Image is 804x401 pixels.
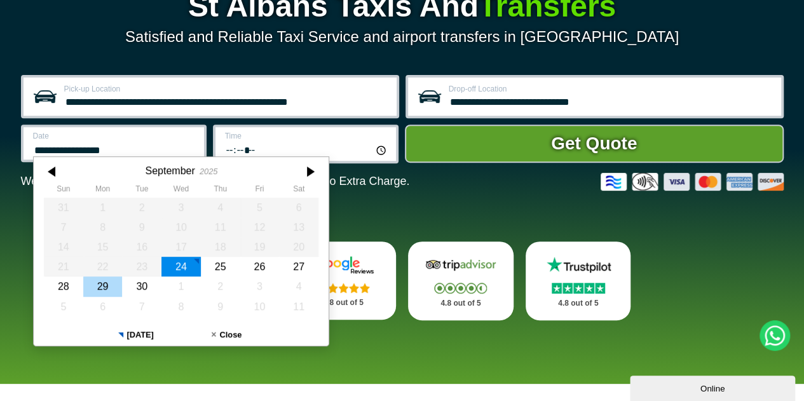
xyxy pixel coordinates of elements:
div: 16 September 2025 [122,237,161,257]
th: Sunday [44,184,83,197]
div: 07 October 2025 [122,297,161,316]
p: 4.8 out of 5 [422,296,500,311]
div: 28 September 2025 [44,276,83,296]
img: Stars [317,283,370,293]
label: Drop-off Location [449,85,773,93]
div: 05 October 2025 [44,297,83,316]
div: 09 October 2025 [200,297,240,316]
th: Saturday [279,184,318,197]
div: 09 September 2025 [122,217,161,237]
img: Tripadvisor [423,255,499,275]
div: 02 October 2025 [200,276,240,296]
div: 05 September 2025 [240,198,279,217]
div: 03 October 2025 [240,276,279,296]
a: Google Stars 4.8 out of 5 [290,241,396,320]
div: 03 September 2025 [161,198,201,217]
div: 08 September 2025 [83,217,122,237]
div: 25 September 2025 [200,257,240,276]
div: 01 September 2025 [83,198,122,217]
div: 19 September 2025 [240,237,279,257]
div: 27 September 2025 [279,257,318,276]
th: Wednesday [161,184,201,197]
div: 21 September 2025 [44,257,83,276]
th: Thursday [200,184,240,197]
button: Close [181,324,272,346]
div: 24 September 2025 [161,257,201,276]
div: 04 September 2025 [200,198,240,217]
img: Trustpilot [540,255,617,275]
div: 23 September 2025 [122,257,161,276]
th: Monday [83,184,122,197]
div: 10 September 2025 [161,217,201,237]
img: Stars [434,283,487,294]
button: Get Quote [405,125,784,163]
div: 17 September 2025 [161,237,201,257]
a: Trustpilot Stars 4.8 out of 5 [526,241,631,320]
div: 11 October 2025 [279,297,318,316]
a: Tripadvisor Stars 4.8 out of 5 [408,241,514,320]
div: 29 September 2025 [83,276,122,296]
div: 20 September 2025 [279,237,318,257]
div: 12 September 2025 [240,217,279,237]
div: September [145,165,194,177]
div: 13 September 2025 [279,217,318,237]
p: Satisfied and Reliable Taxi Service and airport transfers in [GEOGRAPHIC_DATA] [21,28,784,46]
div: 11 September 2025 [200,217,240,237]
div: 22 September 2025 [83,257,122,276]
div: 08 October 2025 [161,297,201,316]
img: Google [305,255,381,275]
div: 10 October 2025 [240,297,279,316]
p: 4.8 out of 5 [540,296,617,311]
img: Stars [552,283,605,294]
p: 4.8 out of 5 [304,295,382,311]
div: 30 September 2025 [122,276,161,296]
th: Friday [240,184,279,197]
div: 18 September 2025 [200,237,240,257]
div: 04 October 2025 [279,276,318,296]
label: Time [225,132,388,140]
div: 14 September 2025 [44,237,83,257]
div: 2025 [199,167,217,176]
iframe: chat widget [630,373,798,401]
div: 06 September 2025 [279,198,318,217]
img: Credit And Debit Cards [601,173,784,191]
div: 26 September 2025 [240,257,279,276]
div: 01 October 2025 [161,276,201,296]
button: [DATE] [90,324,181,346]
div: 31 August 2025 [44,198,83,217]
label: Pick-up Location [64,85,389,93]
span: The Car at No Extra Charge. [264,175,409,187]
label: Date [33,132,196,140]
div: 15 September 2025 [83,237,122,257]
p: We Now Accept Card & Contactless Payment In [21,175,410,188]
div: 06 October 2025 [83,297,122,316]
div: 02 September 2025 [122,198,161,217]
div: 07 September 2025 [44,217,83,237]
th: Tuesday [122,184,161,197]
